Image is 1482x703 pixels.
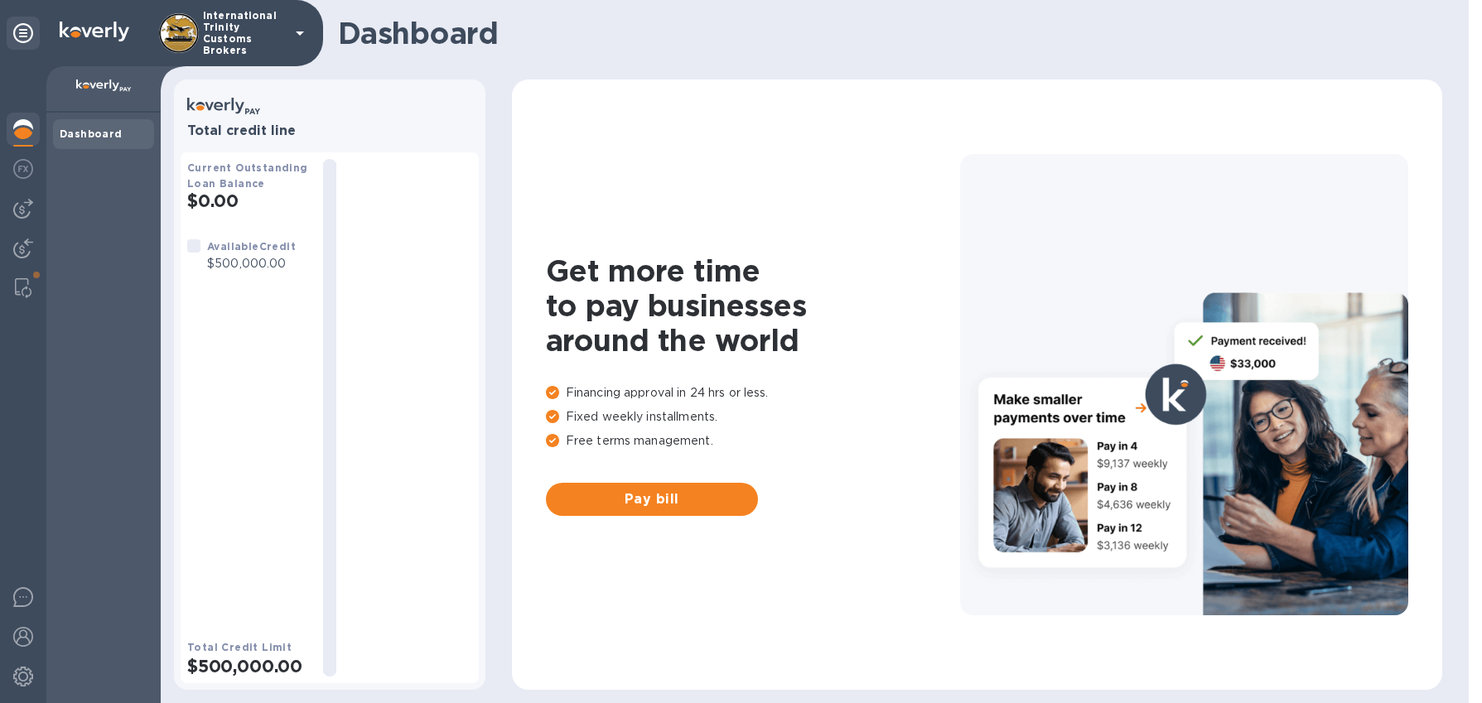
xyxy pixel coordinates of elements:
button: Pay bill [546,483,758,516]
h1: Dashboard [338,16,1434,51]
b: Total Credit Limit [187,641,292,653]
span: Pay bill [559,489,745,509]
p: $500,000.00 [207,255,296,272]
img: Foreign exchange [13,159,33,179]
b: Available Credit [207,240,296,253]
h2: $0.00 [187,190,310,211]
img: Logo [60,22,129,41]
div: Unpin categories [7,17,40,50]
h1: Get more time to pay businesses around the world [546,253,960,358]
p: Financing approval in 24 hrs or less. [546,384,960,402]
p: Fixed weekly installments. [546,408,960,426]
p: Free terms management. [546,432,960,450]
b: Current Outstanding Loan Balance [187,161,308,190]
h3: Total credit line [187,123,472,139]
h2: $500,000.00 [187,656,310,677]
b: Dashboard [60,128,123,140]
p: International Trinity Customs Brokers [203,10,286,56]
